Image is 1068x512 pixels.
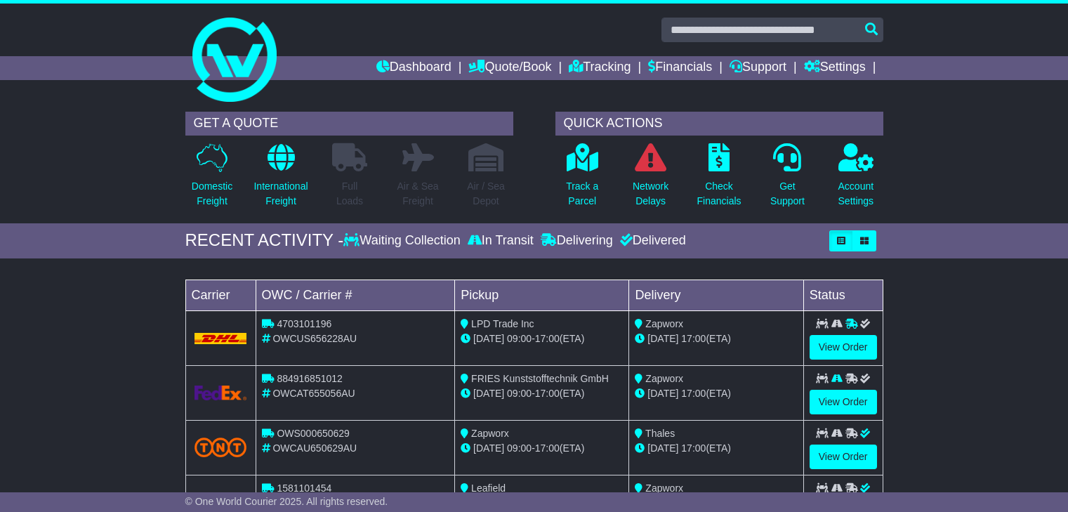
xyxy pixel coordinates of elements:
[645,318,683,329] span: Zapworx
[632,143,669,216] a: NetworkDelays
[635,332,797,346] div: (ETA)
[681,442,706,454] span: 17:00
[535,388,560,399] span: 17:00
[629,280,803,310] td: Delivery
[647,333,678,344] span: [DATE]
[461,332,623,346] div: - (ETA)
[635,441,797,456] div: (ETA)
[645,373,683,384] span: Zapworx
[647,442,678,454] span: [DATE]
[645,483,683,494] span: Zapworx
[473,388,504,399] span: [DATE]
[804,56,866,80] a: Settings
[535,442,560,454] span: 17:00
[507,388,532,399] span: 09:00
[277,318,331,329] span: 4703101196
[272,388,355,399] span: OWCAT655056AU
[332,179,367,209] p: Full Loads
[185,112,513,136] div: GET A QUOTE
[471,318,534,329] span: LPD Trade Inc
[343,233,463,249] div: Waiting Collection
[810,335,877,360] a: View Order
[697,143,742,216] a: CheckFinancials
[810,445,877,469] a: View Order
[195,333,247,344] img: DHL.png
[803,280,883,310] td: Status
[185,280,256,310] td: Carrier
[730,56,786,80] a: Support
[507,442,532,454] span: 09:00
[277,428,350,439] span: OWS000650629
[635,386,797,401] div: (ETA)
[256,280,455,310] td: OWC / Carrier #
[192,179,232,209] p: Domestic Freight
[461,386,623,401] div: - (ETA)
[537,233,617,249] div: Delivering
[648,56,712,80] a: Financials
[195,438,247,457] img: TNT_Domestic.png
[464,233,537,249] div: In Transit
[565,143,599,216] a: Track aParcel
[272,333,357,344] span: OWCUS656228AU
[647,388,678,399] span: [DATE]
[810,390,877,414] a: View Order
[569,56,631,80] a: Tracking
[838,179,874,209] p: Account Settings
[253,143,308,216] a: InternationalFreight
[191,143,233,216] a: DomesticFreight
[770,179,805,209] p: Get Support
[185,496,388,507] span: © One World Courier 2025. All rights reserved.
[507,333,532,344] span: 09:00
[468,56,551,80] a: Quote/Book
[467,179,505,209] p: Air / Sea Depot
[272,442,357,454] span: OWCAU650629AU
[277,483,331,494] span: 1581101454
[633,179,668,209] p: Network Delays
[461,441,623,456] div: - (ETA)
[195,386,247,400] img: GetCarrierServiceLogo
[455,280,629,310] td: Pickup
[253,179,308,209] p: International Freight
[645,428,675,439] span: Thales
[185,230,344,251] div: RECENT ACTIVITY -
[397,179,438,209] p: Air & Sea Freight
[277,373,342,384] span: 884916851012
[471,483,506,494] span: Leafield
[566,179,598,209] p: Track a Parcel
[681,333,706,344] span: 17:00
[555,112,883,136] div: QUICK ACTIONS
[838,143,875,216] a: AccountSettings
[471,373,609,384] span: FRIES Kunststofftechnik GmbH
[617,233,686,249] div: Delivered
[535,333,560,344] span: 17:00
[473,333,504,344] span: [DATE]
[471,428,509,439] span: Zapworx
[681,388,706,399] span: 17:00
[473,442,504,454] span: [DATE]
[376,56,451,80] a: Dashboard
[697,179,741,209] p: Check Financials
[770,143,805,216] a: GetSupport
